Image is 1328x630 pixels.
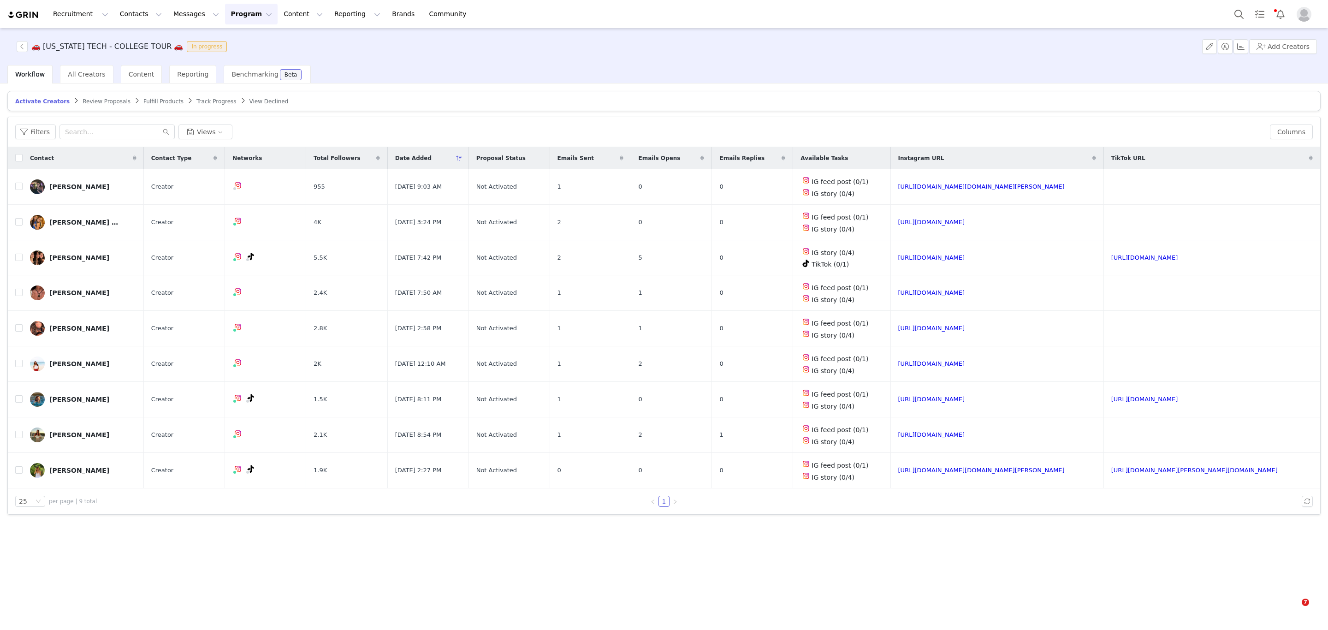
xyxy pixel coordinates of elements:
[278,4,328,24] button: Content
[151,430,174,440] span: Creator
[15,98,70,105] span: Activate Creators
[15,125,56,139] button: Filters
[395,288,442,297] span: [DATE] 7:50 AM
[476,253,517,262] span: Not Activated
[812,332,854,339] span: IG story (0/4)
[476,466,517,475] span: Not Activated
[314,288,327,297] span: 2.4K
[639,288,642,297] span: 1
[659,496,669,506] a: 1
[49,219,119,226] div: [PERSON_NAME] [PERSON_NAME]
[812,296,854,303] span: IG story (0/4)
[178,125,232,139] button: Views
[7,11,40,19] img: grin logo
[234,288,242,295] img: instagram.svg
[395,466,441,475] span: [DATE] 2:27 PM
[1111,467,1278,474] a: [URL][DOMAIN_NAME][PERSON_NAME][DOMAIN_NAME]
[802,354,810,361] img: instagram.svg
[476,430,517,440] span: Not Activated
[314,466,327,475] span: 1.9K
[151,466,174,475] span: Creator
[802,437,810,444] img: instagram.svg
[395,359,446,368] span: [DATE] 12:10 AM
[234,430,242,437] img: instagram.svg
[719,359,723,368] span: 0
[719,430,723,440] span: 1
[802,189,810,196] img: instagram.svg
[719,253,723,262] span: 0
[30,321,136,336] a: [PERSON_NAME]
[476,182,517,191] span: Not Activated
[639,430,642,440] span: 2
[232,154,262,162] span: Networks
[386,4,423,24] a: Brands
[812,462,868,469] span: IG feed post (0/1)
[557,182,561,191] span: 1
[476,395,517,404] span: Not Activated
[802,248,810,255] img: instagram.svg
[49,254,109,262] div: [PERSON_NAME]
[30,154,54,162] span: Contact
[898,396,965,403] a: [URL][DOMAIN_NAME]
[639,218,642,227] span: 0
[812,190,854,197] span: IG story (0/4)
[59,125,175,139] input: Search...
[639,182,642,191] span: 0
[898,431,965,438] a: [URL][DOMAIN_NAME]
[31,41,183,52] h3: 🚗 [US_STATE] TECH - COLLEGE TOUR 🚗
[36,499,41,505] i: icon: down
[314,324,327,333] span: 2.8K
[314,395,327,404] span: 1.5K
[476,324,517,333] span: Not Activated
[1270,4,1291,24] button: Notifications
[424,4,476,24] a: Community
[395,154,432,162] span: Date Added
[672,499,678,505] i: icon: right
[114,4,167,24] button: Contacts
[49,183,109,190] div: [PERSON_NAME]
[68,71,105,78] span: All Creators
[639,253,642,262] span: 5
[314,182,325,191] span: 955
[639,359,642,368] span: 2
[151,182,174,191] span: Creator
[812,178,868,185] span: IG feed post (0/1)
[314,154,361,162] span: Total Followers
[49,467,109,474] div: [PERSON_NAME]
[151,288,174,297] span: Creator
[30,463,45,478] img: 886c70ea-c572-45fc-ae85-48f87024715a.jpg
[234,182,242,189] img: instagram.svg
[557,430,561,440] span: 1
[898,360,965,367] a: [URL][DOMAIN_NAME]
[812,438,854,446] span: IG story (0/4)
[285,72,297,77] div: Beta
[802,224,810,232] img: instagram.svg
[49,360,109,368] div: [PERSON_NAME]
[812,284,868,291] span: IG feed post (0/1)
[30,321,45,336] img: 14404fb0-7bb6-424b-9460-839df3926682.jpg
[476,154,526,162] span: Proposal Status
[19,496,27,506] div: 25
[1111,396,1178,403] a: [URL][DOMAIN_NAME]
[30,215,45,230] img: bf5a8cdd-edf6-40d9-8ef0-d89231a19962.jpg
[225,4,278,24] button: Program
[670,496,681,507] li: Next Page
[639,324,642,333] span: 1
[812,426,868,434] span: IG feed post (0/1)
[719,288,723,297] span: 0
[395,430,441,440] span: [DATE] 8:54 PM
[151,253,174,262] span: Creator
[151,324,174,333] span: Creator
[719,466,723,475] span: 0
[30,250,45,265] img: c127cea4-851c-4df5-ad01-b201cc89bdea.jpg
[557,253,561,262] span: 2
[476,218,517,227] span: Not Activated
[30,179,136,194] a: [PERSON_NAME]
[812,403,854,410] span: IG story (0/4)
[49,497,97,505] span: per page | 9 total
[802,295,810,302] img: instagram.svg
[234,253,242,260] img: instagram.svg
[647,496,658,507] li: Previous Page
[800,154,848,162] span: Available Tasks
[30,215,136,230] a: [PERSON_NAME] [PERSON_NAME]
